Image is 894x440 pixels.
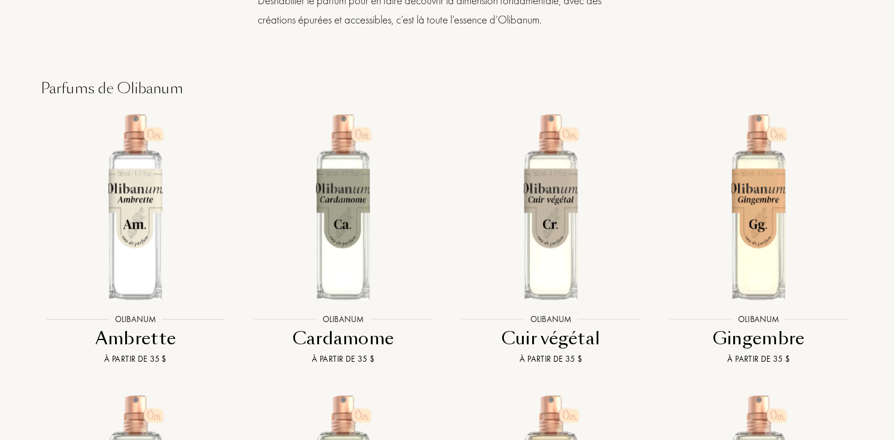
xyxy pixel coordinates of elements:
[660,327,858,351] div: Gingembre
[250,113,437,300] img: Cardamome Olibanum
[32,78,863,100] div: Parfums de Olibanum
[109,313,162,326] div: Olibanum
[244,327,442,351] div: Cardamome
[524,313,577,326] div: Olibanum
[447,100,655,381] a: Cuir végétal OlibanumOlibanumCuir végétalÀ partir de 35 $
[244,353,442,366] div: À partir de 35 $
[655,100,863,381] a: Gingembre OlibanumOlibanumGingembreÀ partir de 35 $
[458,113,645,300] img: Cuir végétal Olibanum
[240,100,447,381] a: Cardamome OlibanumOlibanumCardamomeÀ partir de 35 $
[37,327,235,351] div: Ambrette
[665,113,852,300] img: Gingembre Olibanum
[37,353,235,366] div: À partir de 35 $
[732,313,785,326] div: Olibanum
[660,353,858,366] div: À partir de 35 $
[42,113,229,300] img: Ambrette Olibanum
[32,100,240,381] a: Ambrette OlibanumOlibanumAmbretteÀ partir de 35 $
[452,353,650,366] div: À partir de 35 $
[452,327,650,351] div: Cuir végétal
[317,313,370,326] div: Olibanum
